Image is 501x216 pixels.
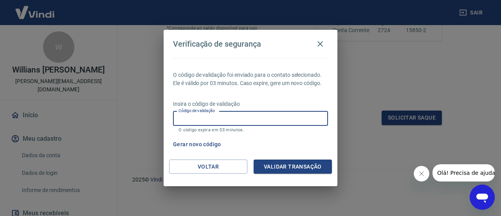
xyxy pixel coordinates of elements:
[254,160,332,174] button: Validar transação
[5,5,66,12] span: Olá! Precisa de ajuda?
[178,108,215,114] label: Código de validação
[169,160,247,174] button: Voltar
[173,100,328,108] p: Insira o código de validação
[173,39,261,49] h4: Verificação de segurança
[470,185,495,210] iframe: Botão para abrir a janela de mensagens
[414,166,429,182] iframe: Fechar mensagem
[178,127,323,133] p: O código expira em 03 minutos.
[173,71,328,87] p: O código de validação foi enviado para o contato selecionado. Ele é válido por 03 minutos. Caso e...
[433,164,495,182] iframe: Mensagem da empresa
[170,137,224,152] button: Gerar novo código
